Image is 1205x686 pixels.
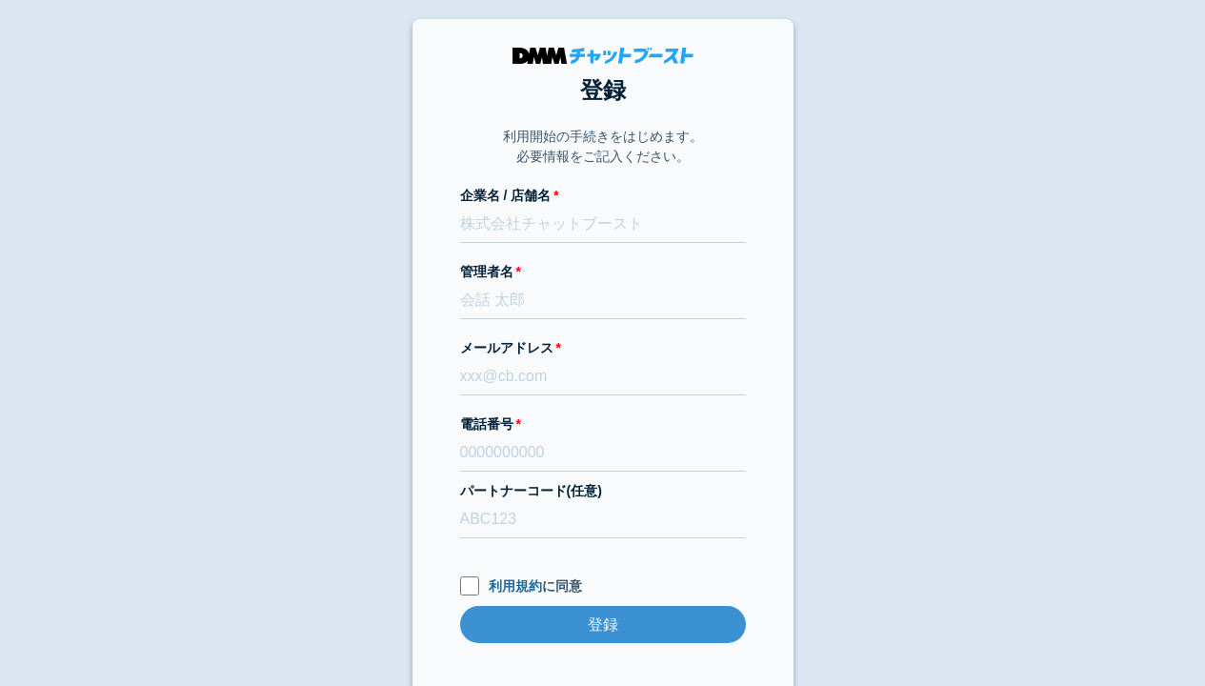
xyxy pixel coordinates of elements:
[489,578,542,594] a: 利用規約
[460,434,746,472] input: 0000000000
[460,282,746,319] input: 会話 太郎
[460,576,746,596] label: に同意
[460,358,746,395] input: xxx@cb.com
[460,606,746,643] input: 登録
[460,481,746,501] label: パートナーコード(任意)
[460,206,746,243] input: 株式会社チャットブースト
[460,576,479,595] input: 利用規約に同意
[460,186,746,206] label: 企業名 / 店舗名
[503,127,703,167] p: 利用開始の手続きをはじめます。 必要情報をご記入ください。
[460,262,746,282] label: 管理者名
[460,501,746,538] input: ABC123
[460,338,746,358] label: メールアドレス
[460,414,746,434] label: 電話番号
[512,48,693,64] img: DMMチャットブースト
[460,73,746,108] h1: 登録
